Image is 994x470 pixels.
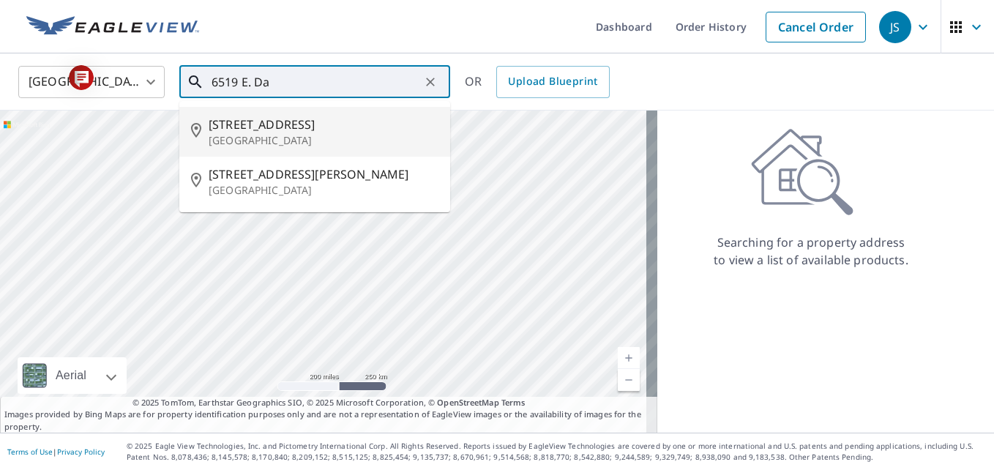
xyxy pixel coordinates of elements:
p: [GEOGRAPHIC_DATA] [209,133,438,148]
div: JS [879,11,911,43]
p: [GEOGRAPHIC_DATA] [209,183,438,198]
span: Upload Blueprint [508,72,597,91]
span: [STREET_ADDRESS][PERSON_NAME] [209,165,438,183]
div: Aerial [18,357,127,394]
a: Current Level 5, Zoom Out [618,369,640,391]
button: Clear [420,72,441,92]
a: Upload Blueprint [496,66,609,98]
span: © 2025 TomTom, Earthstar Geographics SIO, © 2025 Microsoft Corporation, © [132,397,526,409]
a: Privacy Policy [57,447,105,457]
p: Searching for a property address to view a list of available products. [713,234,909,269]
img: EV Logo [26,16,199,38]
a: OpenStreetMap [437,397,498,408]
div: Aerial [51,357,91,394]
a: Current Level 5, Zoom In [618,347,640,369]
a: Terms of Use [7,447,53,457]
p: © 2025 Eagle View Technologies, Inc. and Pictometry International Corp. All Rights Reserved. Repo... [127,441,987,463]
input: Search by address or latitude-longitude [212,61,420,102]
span: [STREET_ADDRESS] [209,116,438,133]
a: Terms [501,397,526,408]
a: Cancel Order [766,12,866,42]
p: | [7,447,105,456]
div: [GEOGRAPHIC_DATA] [18,61,165,102]
div: OR [465,66,610,98]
